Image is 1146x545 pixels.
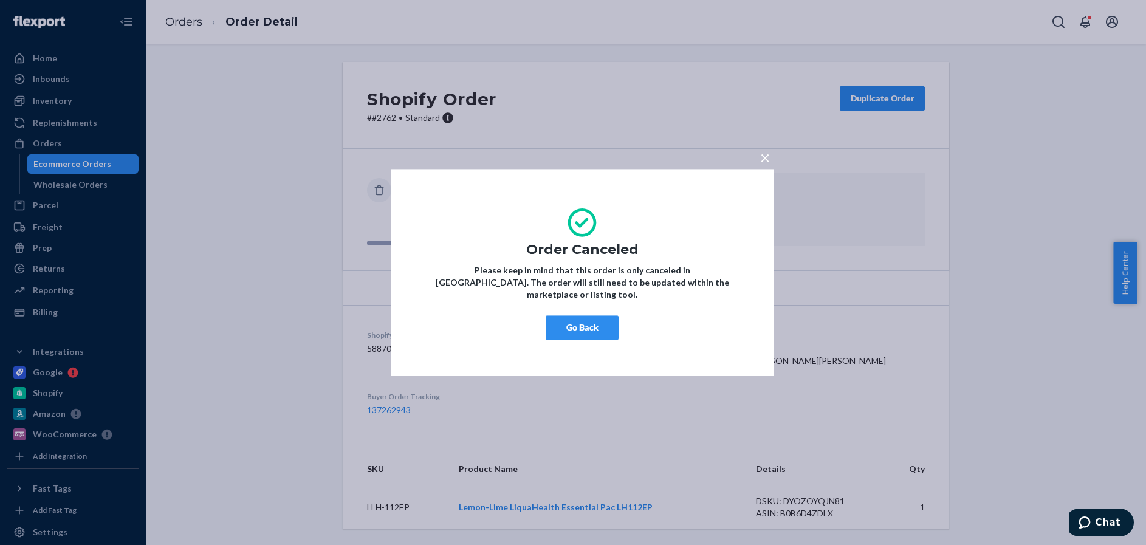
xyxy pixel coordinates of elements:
iframe: Opens a widget where you can chat to one of our agents [1069,509,1134,539]
strong: Please keep in mind that this order is only canceled in [GEOGRAPHIC_DATA]. The order will still n... [436,265,729,300]
span: × [760,147,770,168]
h1: Order Canceled [427,242,737,257]
button: Go Back [546,315,619,340]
